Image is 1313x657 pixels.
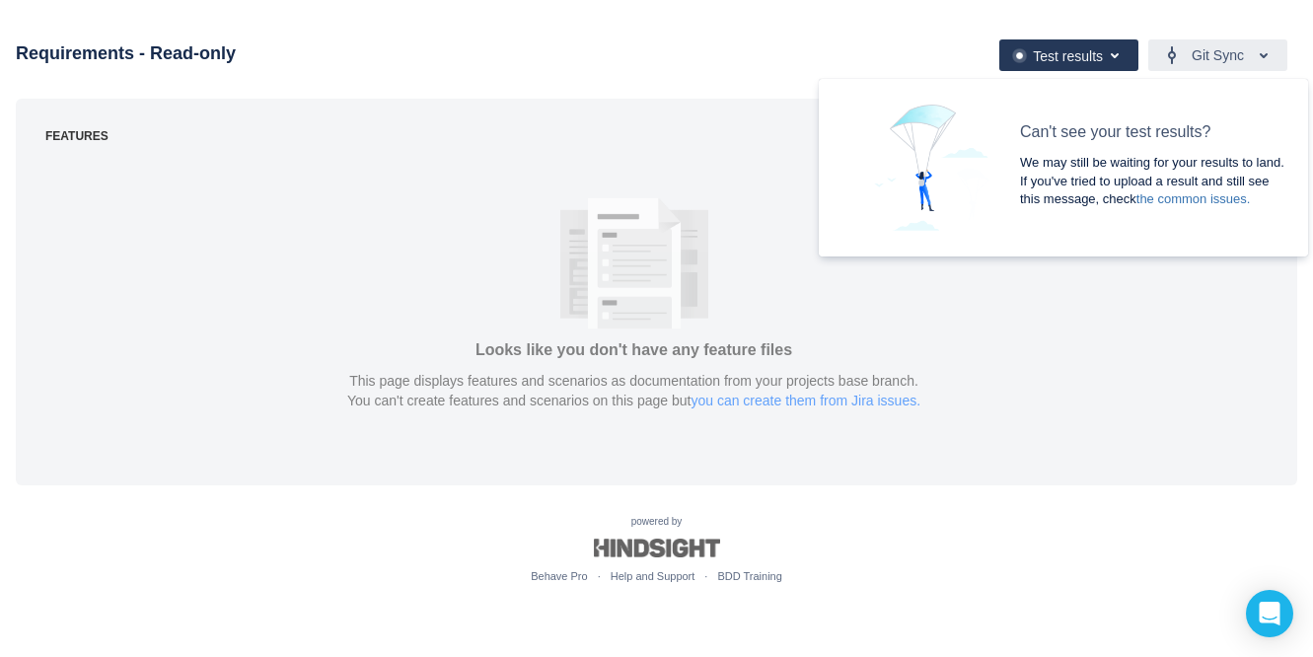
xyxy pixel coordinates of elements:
span: Git Sync [1192,39,1244,71]
button: Git Sync [1148,39,1287,71]
a: BDD Training [717,570,781,582]
span: Test results [1033,47,1103,63]
img: AgwABIgr006M16MAAAAASUVORK5CYII= [1011,47,1028,64]
div: Open Intercom Messenger [1246,590,1293,637]
button: Test results [999,39,1138,71]
h3: Looks like you don't have any feature files [16,337,1252,362]
img: 0WBiYhudlhyUjUBcg4WjmQwtVw3aqBod0sAoAAdzVI3GFnKmUmAf9GB0iSHoyACNIRBTI34knpNVVYVJjH3IgJFbEPJzDj0wd... [874,105,989,231]
a: Help and Support [611,570,695,582]
h3: Requirements - Read-only [16,39,236,67]
a: Behave Pro [531,570,587,582]
p: This page displays features and scenarios as documentation from your projects base branch. You ca... [16,372,1252,411]
a: the common issues. [1136,191,1251,206]
span: We may still be waiting for your results to land. If you've tried to upload a result and still se... [1020,155,1284,206]
a: you can create them from Jira issues. [691,393,920,408]
div: FEATURES [45,128,1252,145]
h3: Can't see your test results? [1020,119,1286,144]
